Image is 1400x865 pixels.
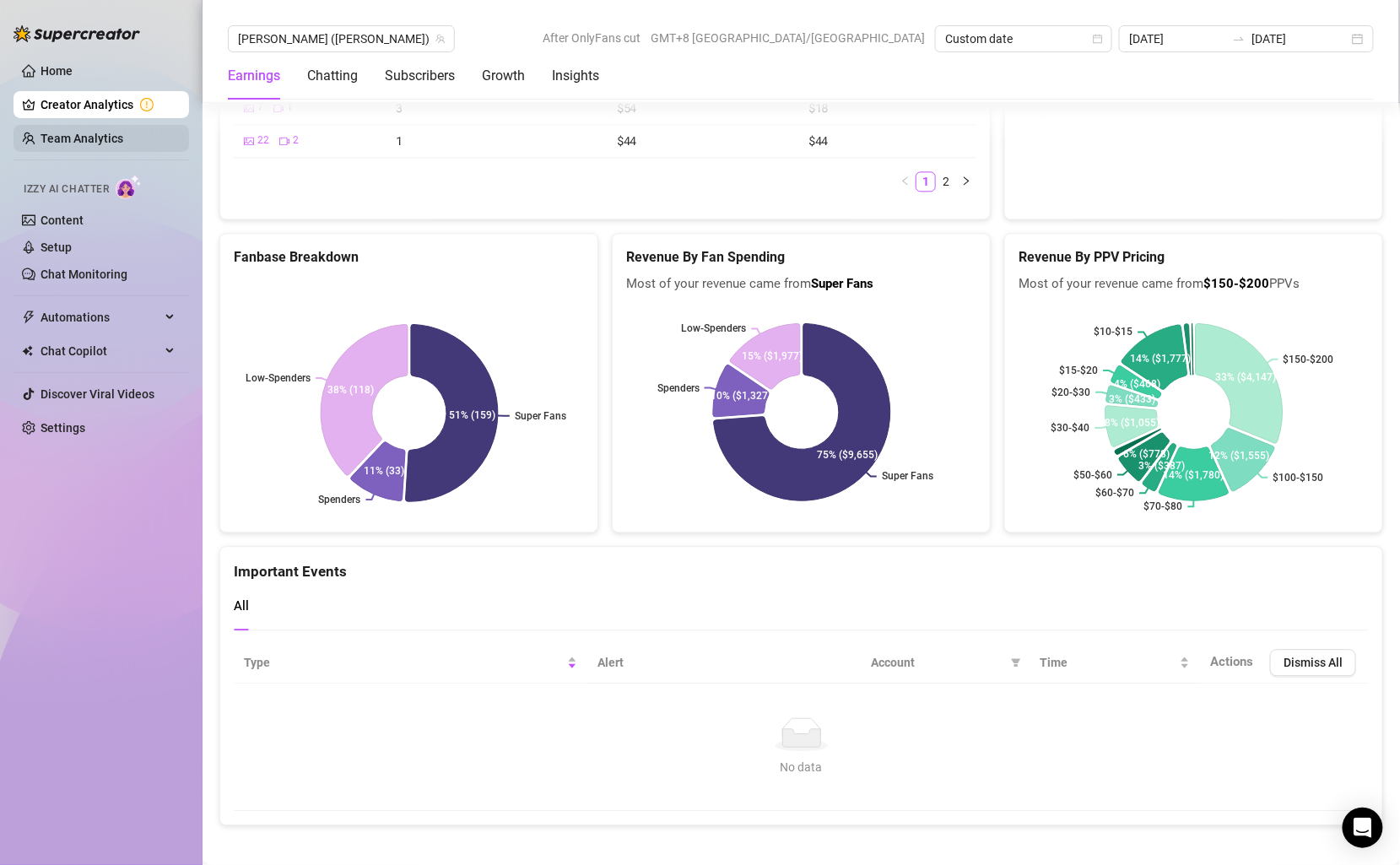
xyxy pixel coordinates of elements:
[22,345,33,357] img: Chat Copilot
[22,311,35,324] span: thunderbolt
[244,653,564,672] span: Type
[1343,808,1383,848] div: Open Intercom Messenger
[41,241,72,254] a: Setup
[1144,500,1183,512] text: $70-$80
[41,91,176,118] a: Creator Analytics exclamation-circle
[41,268,127,281] a: Chat Monitoring
[626,274,976,295] span: Most of your revenue came from
[1232,32,1246,46] span: swap-right
[396,100,403,116] span: 3
[24,181,109,197] span: Izzy AI Chatter
[246,371,311,383] text: Low-Spenders
[1273,472,1324,484] text: $100-$150
[617,100,636,116] span: $54
[287,100,293,116] span: 1
[936,171,956,192] li: 2
[116,175,142,199] img: AI Chatter
[895,171,916,192] button: left
[1093,34,1103,44] span: calendar
[543,25,641,51] span: After OnlyFans cut
[244,136,254,146] span: picture
[1095,326,1133,338] text: $10-$15
[1095,487,1134,499] text: $60-$70
[587,642,861,684] th: Alert
[41,132,123,145] a: Team Analytics
[1232,32,1246,46] span: to
[1051,422,1090,434] text: $30-$40
[319,494,361,505] text: Spenders
[1203,276,1269,291] b: $150-$200
[1284,656,1343,669] span: Dismiss All
[1019,274,1369,295] span: Most of your revenue came from PPVs
[14,25,140,42] img: logo-BBDzfeDw.svg
[244,103,254,113] span: picture
[279,136,289,146] span: video-camera
[916,171,936,192] li: 1
[617,132,636,149] span: $44
[1008,650,1024,675] span: filter
[41,304,160,331] span: Automations
[937,172,955,191] a: 2
[900,176,911,186] span: left
[234,598,249,614] span: All
[1051,387,1090,398] text: $20-$30
[956,171,976,192] button: right
[1210,654,1253,669] span: Actions
[41,338,160,365] span: Chat Copilot
[307,66,358,86] div: Chatting
[882,471,933,483] text: Super Fans
[808,100,828,116] span: $18
[808,132,828,149] span: $44
[238,26,445,51] span: Chloe (chloerosenbaum)
[251,758,1352,776] div: No data
[626,247,976,268] h5: Revenue By Fan Spending
[273,103,284,113] span: video-camera
[385,66,455,86] div: Subscribers
[871,653,1004,672] span: Account
[257,100,263,116] span: 7
[234,247,584,268] h5: Fanbase Breakdown
[945,26,1102,51] span: Custom date
[811,276,873,291] b: Super Fans
[1252,30,1349,48] input: End date
[515,409,566,421] text: Super Fans
[41,64,73,78] a: Home
[895,171,916,192] li: Previous Page
[1059,365,1098,376] text: $15-$20
[961,176,971,186] span: right
[435,34,446,44] span: team
[257,132,269,149] span: 22
[41,387,154,401] a: Discover Viral Videos
[396,132,403,149] span: 1
[228,66,280,86] div: Earnings
[234,547,1369,583] div: Important Events
[657,382,700,394] text: Spenders
[956,171,976,192] li: Next Page
[552,66,599,86] div: Insights
[293,132,299,149] span: 2
[1129,30,1225,48] input: Start date
[234,642,587,684] th: Type
[1030,642,1200,684] th: Time
[1011,657,1021,668] span: filter
[482,66,525,86] div: Growth
[681,322,746,334] text: Low-Spenders
[1073,469,1112,481] text: $50-$60
[916,172,935,191] a: 1
[651,25,925,51] span: GMT+8 [GEOGRAPHIC_DATA]/[GEOGRAPHIC_DATA]
[1270,649,1356,676] button: Dismiss All
[1040,653,1176,672] span: Time
[1019,247,1369,268] h5: Revenue By PPV Pricing
[41,421,85,435] a: Settings
[41,214,84,227] a: Content
[1284,354,1334,365] text: $150-$200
